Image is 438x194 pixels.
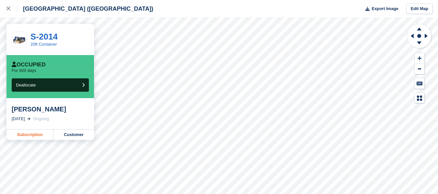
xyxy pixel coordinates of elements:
[12,62,46,68] div: Occupied
[6,130,53,140] a: Subscription
[12,78,89,92] button: Deallocate
[17,5,153,13] div: [GEOGRAPHIC_DATA] ([GEOGRAPHIC_DATA])
[415,93,424,103] button: Map Legend
[415,53,424,64] button: Zoom In
[12,116,25,122] div: [DATE]
[30,32,58,41] a: S-2014
[12,35,27,44] img: 20ft%20Pic.png
[53,130,94,140] a: Customer
[33,116,49,122] div: Ongoing
[16,83,36,87] span: Deallocate
[12,105,89,113] div: [PERSON_NAME]
[372,6,398,12] span: Export Image
[361,4,398,14] button: Export Image
[12,68,36,73] p: For 920 days
[406,4,433,14] a: Edit Map
[415,64,424,74] button: Zoom Out
[27,118,30,120] img: arrow-right-light-icn-cde0832a797a2874e46488d9cf13f60e5c3a73dbe684e267c42b8395dfbc2abf.svg
[30,42,57,47] a: 20ft Container
[415,78,424,89] button: Keyboard Shortcuts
